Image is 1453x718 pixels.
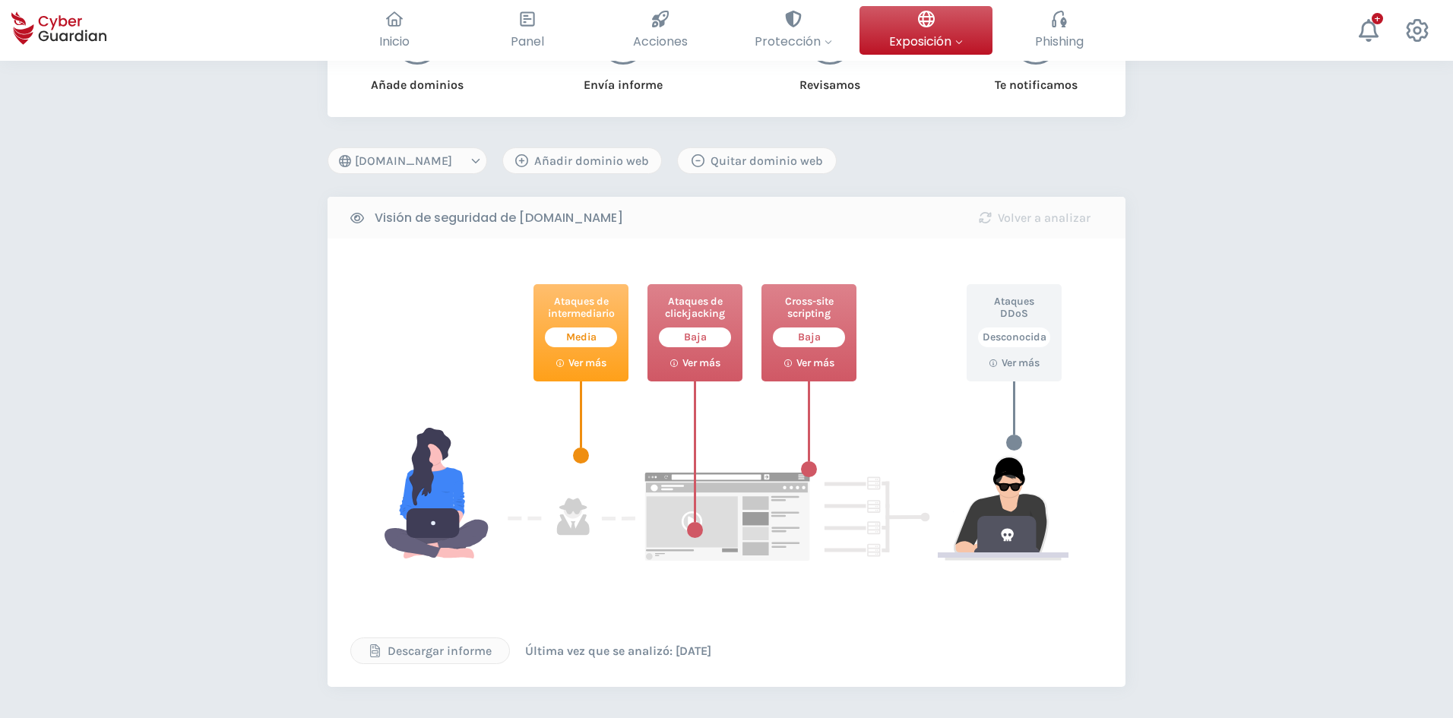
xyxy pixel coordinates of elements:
[726,6,859,55] button: Protección
[561,65,686,94] div: Envía informe
[350,637,510,664] button: Descargar informe
[992,6,1125,55] button: Phishing
[954,204,1114,231] button: Volver a analizar
[375,209,623,227] b: Visión de seguridad de [DOMAIN_NAME]
[502,147,662,174] button: Añadir dominio web
[767,65,892,94] div: Revisamos
[659,327,731,347] div: Baja
[379,32,410,51] span: Inicio
[682,356,720,370] p: Ver más
[796,356,834,370] p: Ver más
[1002,356,1040,370] p: Ver más
[594,6,726,55] button: Acciones
[689,152,825,170] div: Quitar dominio web
[677,147,837,174] button: Quitar dominio web
[514,152,650,170] div: Añadir dominio web
[889,32,963,51] span: Exposición
[1372,13,1383,24] div: +
[362,642,498,660] div: Descargar informe
[773,327,845,347] div: Baja
[659,296,731,320] p: Ataques de clickjacking
[973,65,1099,94] div: Te notificamos
[1035,32,1084,51] span: Phishing
[545,296,617,320] p: Ataques de intermediario
[525,642,711,660] div: Última vez que se analizó: [DATE]
[978,327,1050,347] div: Desconocida
[328,6,461,55] button: Inicio
[633,32,688,51] span: Acciones
[755,32,832,51] span: Protección
[385,428,1068,561] img: hacker-svg
[568,356,606,370] p: Ver más
[966,209,1103,227] div: Volver a analizar
[978,296,1050,320] p: Ataques DDoS
[354,65,480,94] div: Añade dominios
[545,327,617,347] div: Media
[773,296,845,320] p: Cross-site scripting
[461,6,594,55] button: Panel
[511,32,544,51] span: Panel
[859,6,992,55] button: Exposición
